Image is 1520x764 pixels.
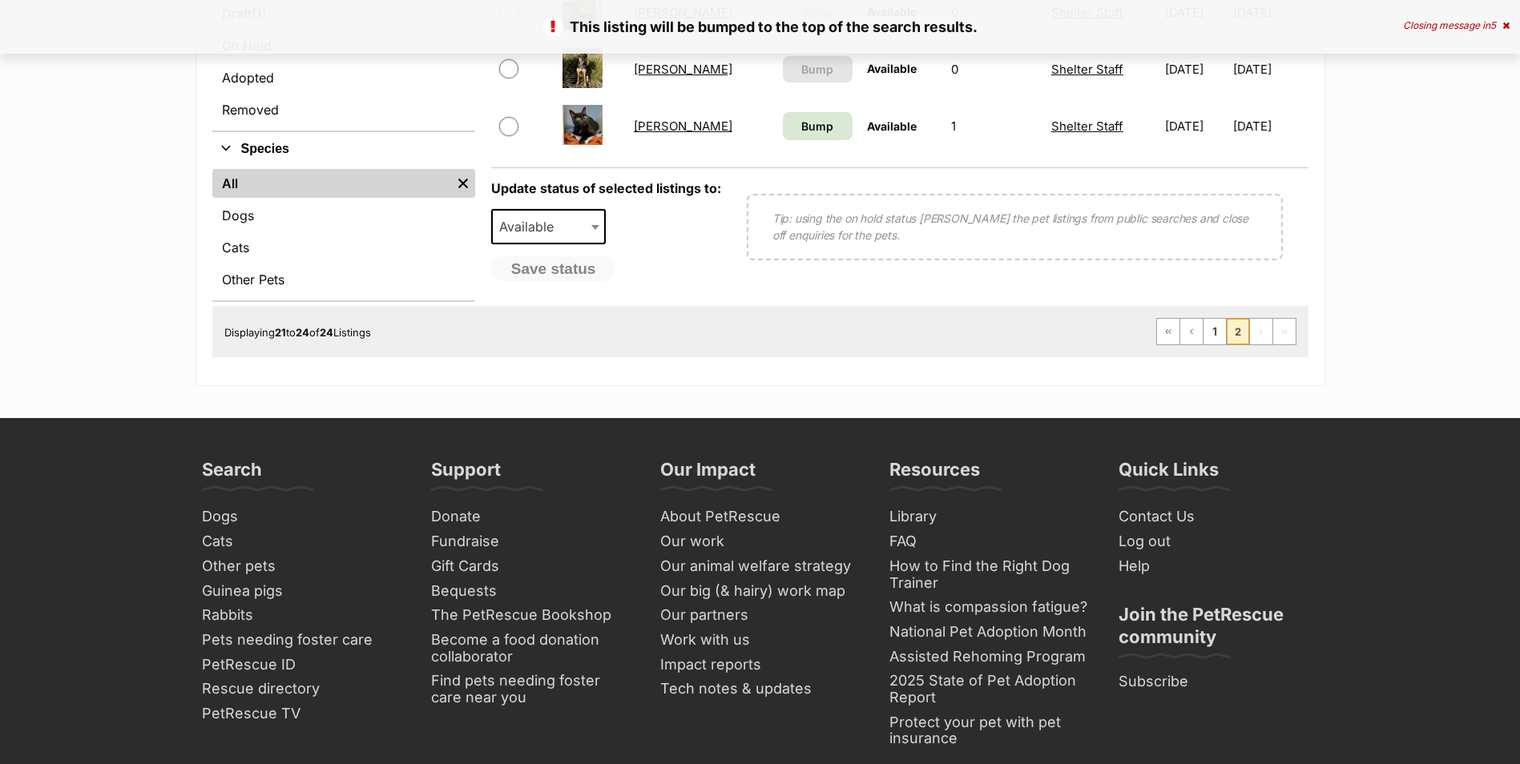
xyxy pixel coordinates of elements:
[883,529,1096,554] a: FAQ
[654,505,867,529] a: About PetRescue
[1250,319,1272,344] span: Next page
[1119,458,1219,490] h3: Quick Links
[801,61,833,78] span: Bump
[425,628,638,669] a: Become a food donation collaborator
[883,710,1096,751] a: Protect your pet with pet insurance
[883,554,1096,595] a: How to Find the Right Dog Trainer
[212,63,475,92] a: Adopted
[654,579,867,604] a: Our big (& hairy) work map
[1159,99,1232,154] td: [DATE]
[1119,603,1319,657] h3: Join the PetRescue community
[1112,670,1325,694] a: Subscribe
[296,326,309,339] strong: 24
[212,265,475,294] a: Other Pets
[634,119,732,134] a: [PERSON_NAME]
[883,620,1096,645] a: National Pet Adoption Month
[491,256,616,282] button: Save status
[889,458,980,490] h3: Resources
[654,653,867,678] a: Impact reports
[1051,119,1123,134] a: Shelter Staff
[1112,554,1325,579] a: Help
[1051,62,1123,77] a: Shelter Staff
[1403,20,1510,31] div: Closing message in
[867,119,917,133] span: Available
[801,118,833,135] span: Bump
[212,95,475,124] a: Removed
[451,169,475,198] a: Remove filter
[883,595,1096,620] a: What is compassion fatigue?
[1180,319,1203,344] a: Previous page
[425,579,638,604] a: Bequests
[212,201,475,230] a: Dogs
[212,169,451,198] a: All
[654,677,867,702] a: Tech notes & updates
[945,99,1043,154] td: 1
[1156,318,1296,345] nav: Pagination
[16,16,1504,38] p: This listing will be bumped to the top of the search results.
[320,326,333,339] strong: 24
[1233,99,1306,154] td: [DATE]
[945,42,1043,97] td: 0
[493,215,570,238] span: Available
[196,554,409,579] a: Other pets
[275,326,286,339] strong: 21
[654,529,867,554] a: Our work
[772,210,1257,243] p: Tip: using the on hold status [PERSON_NAME] the pet listings from public searches and close off e...
[212,233,475,262] a: Cats
[196,603,409,628] a: Rabbits
[212,166,475,300] div: Species
[1157,319,1179,344] a: First page
[196,529,409,554] a: Cats
[654,603,867,628] a: Our partners
[425,554,638,579] a: Gift Cards
[1490,19,1496,31] span: 5
[196,505,409,529] a: Dogs
[196,628,409,653] a: Pets needing foster care
[1159,42,1232,97] td: [DATE]
[431,458,501,490] h3: Support
[202,458,262,490] h3: Search
[654,628,867,653] a: Work with us
[634,62,732,77] a: [PERSON_NAME]
[491,209,607,244] span: Available
[212,139,475,159] button: Species
[196,702,409,726] a: PetRescue TV
[425,603,638,628] a: The PetRescue Bookshop
[883,505,1096,529] a: Library
[196,677,409,702] a: Rescue directory
[883,669,1096,710] a: 2025 State of Pet Adoption Report
[783,112,853,140] a: Bump
[867,62,917,75] span: Available
[1112,505,1325,529] a: Contact Us
[654,554,867,579] a: Our animal welfare strategy
[196,579,409,604] a: Guinea pigs
[491,180,721,196] label: Update status of selected listings to:
[660,458,756,490] h3: Our Impact
[1204,319,1226,344] a: Page 1
[224,326,371,339] span: Displaying to of Listings
[425,529,638,554] a: Fundraise
[196,653,409,678] a: PetRescue ID
[1112,529,1325,554] a: Log out
[783,56,853,82] button: Bump
[1233,42,1306,97] td: [DATE]
[425,505,638,529] a: Donate
[425,669,638,710] a: Find pets needing foster care near you
[883,645,1096,670] a: Assisted Rehoming Program
[1227,319,1249,344] span: Page 2
[1273,319,1296,344] span: Last page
